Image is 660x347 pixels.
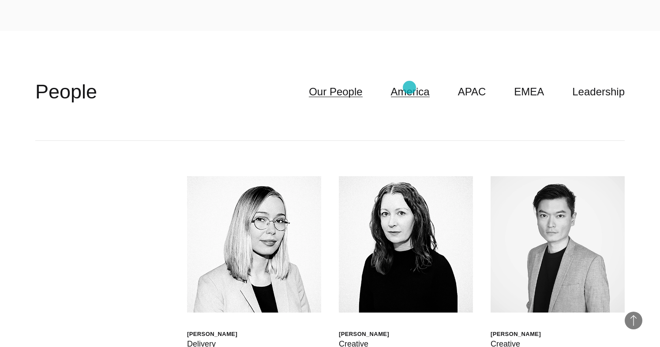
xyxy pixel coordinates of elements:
[187,176,321,312] img: Walt Drkula
[339,176,473,312] img: Jen Higgins
[491,176,625,312] img: Daniel Ng
[391,83,430,100] a: America
[625,312,642,329] button: Back to Top
[458,83,486,100] a: APAC
[339,330,389,338] div: [PERSON_NAME]
[309,83,362,100] a: Our People
[187,330,237,338] div: [PERSON_NAME]
[491,330,541,338] div: [PERSON_NAME]
[514,83,544,100] a: EMEA
[572,83,625,100] a: Leadership
[35,79,97,105] h2: People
